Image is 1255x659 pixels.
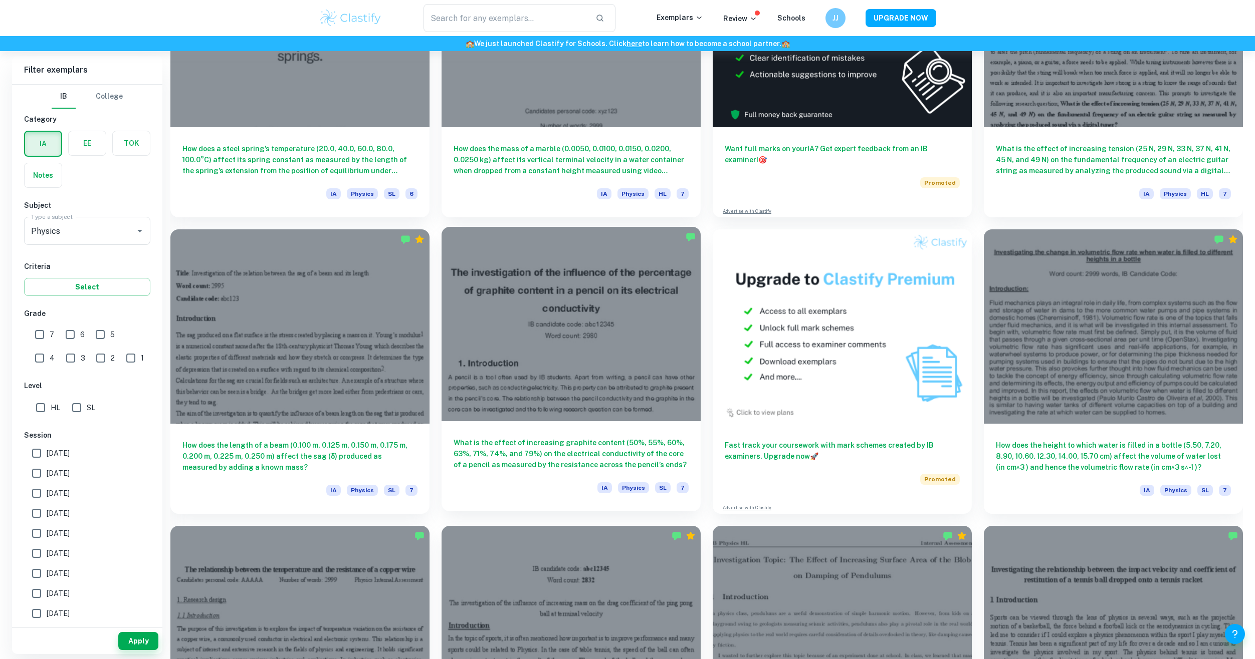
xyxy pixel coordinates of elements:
span: 2 [111,353,115,364]
span: Promoted [920,474,960,485]
label: Type a subject [31,212,73,221]
button: EE [69,131,106,155]
div: Filter type choice [52,85,123,109]
img: Marked [1228,531,1238,541]
p: Review [723,13,757,24]
button: Apply [118,632,158,650]
span: SL [1197,485,1213,496]
img: Marked [400,234,410,244]
a: Advertise with Clastify [723,504,771,511]
span: IA [597,188,611,199]
span: [DATE] [47,528,70,539]
span: HL [51,402,60,413]
h6: Subject [24,200,150,211]
span: IA [326,188,341,199]
button: IB [52,85,76,109]
h6: How does the mass of a marble (0.0050, 0.0100, 0.0150, 0.0200, 0.0250 kg) affect its vertical ter... [454,143,689,176]
span: HL [655,188,671,199]
h6: Grade [24,308,150,319]
span: IA [1140,485,1154,496]
div: Premium [414,234,425,244]
span: Physics [1160,188,1191,199]
span: [DATE] [47,588,70,599]
h6: How does the height to which water is filled in a bottle (5.50, 7.20, 8.90, 10.60. 12.30, 14.00, ... [996,440,1231,473]
h6: Category [24,114,150,125]
img: Thumbnail [713,229,972,424]
span: [DATE] [47,568,70,579]
span: 🎯 [758,156,767,164]
button: Open [133,224,147,238]
img: Marked [686,232,696,242]
h6: Filter exemplars [12,56,162,84]
img: Marked [1214,234,1224,244]
span: [DATE] [47,488,70,499]
span: Promoted [920,177,960,188]
span: SL [655,482,671,493]
a: Advertise with Clastify [723,208,771,215]
button: UPGRADE NOW [866,9,936,27]
a: How does the height to which water is filled in a bottle (5.50, 7.20, 8.90, 10.60. 12.30, 14.00, ... [984,229,1243,514]
span: Physics [1160,485,1191,496]
h6: Session [24,430,150,441]
span: [DATE] [47,448,70,459]
button: Notes [25,163,62,187]
span: 3 [81,353,85,364]
div: Premium [1228,234,1238,244]
span: 6 [80,329,85,340]
button: Help and Feedback [1225,624,1245,644]
img: Marked [672,531,682,541]
img: Marked [943,531,953,541]
span: 7 [405,485,417,496]
span: [DATE] [47,468,70,479]
button: College [96,85,123,109]
h6: Want full marks on your IA ? Get expert feedback from an IB examiner! [725,143,960,165]
h6: What is the effect of increasing tension (25 N, 29 N, 33 N, 37 N, 41 N, 45 N, and 49 N) on the fu... [996,143,1231,176]
button: Select [24,278,150,296]
span: 7 [50,329,54,340]
span: [DATE] [47,608,70,619]
span: 7 [677,482,689,493]
span: 7 [1219,485,1231,496]
span: 7 [1219,188,1231,199]
span: 4 [50,353,55,364]
span: 5 [110,329,115,340]
span: [DATE] [47,508,70,519]
button: TOK [113,131,150,155]
span: SL [384,485,399,496]
span: [DATE] [47,548,70,559]
span: HL [1197,188,1213,199]
span: 🏫 [781,40,790,48]
h6: JJ [830,13,842,24]
input: Search for any exemplars... [424,4,587,32]
a: How does the length of a beam (0.100 m, 0.125 m, 0.150 m, 0.175 m, 0.200 m, 0.225 m, 0.250 m) aff... [170,229,430,514]
span: 7 [677,188,689,199]
a: Schools [777,14,805,22]
span: 6 [405,188,417,199]
h6: What is the effect of increasing graphite content (50%, 55%, 60%, 63%, 71%, 74%, and 79%) on the ... [454,437,689,470]
span: IA [1139,188,1154,199]
span: SL [384,188,399,199]
a: here [626,40,642,48]
button: IA [25,132,61,156]
img: Marked [414,531,425,541]
span: Physics [618,482,649,493]
img: Clastify logo [319,8,382,28]
span: SL [87,402,95,413]
h6: How does a steel spring’s temperature (20.0, 40.0, 60.0, 80.0, 100.0°C) affect its spring constan... [182,143,417,176]
span: Physics [347,485,378,496]
h6: Criteria [24,261,150,272]
p: Exemplars [657,12,703,23]
a: What is the effect of increasing graphite content (50%, 55%, 60%, 63%, 71%, 74%, and 79%) on the ... [442,229,701,514]
span: 🚀 [810,452,818,460]
span: 1 [141,353,144,364]
span: Physics [617,188,649,199]
span: IA [597,482,612,493]
span: Physics [347,188,378,199]
span: 🏫 [466,40,474,48]
h6: Fast track your coursework with mark schemes created by IB examiners. Upgrade now [725,440,960,462]
button: JJ [825,8,846,28]
div: Premium [957,531,967,541]
div: Premium [686,531,696,541]
h6: Level [24,380,150,391]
